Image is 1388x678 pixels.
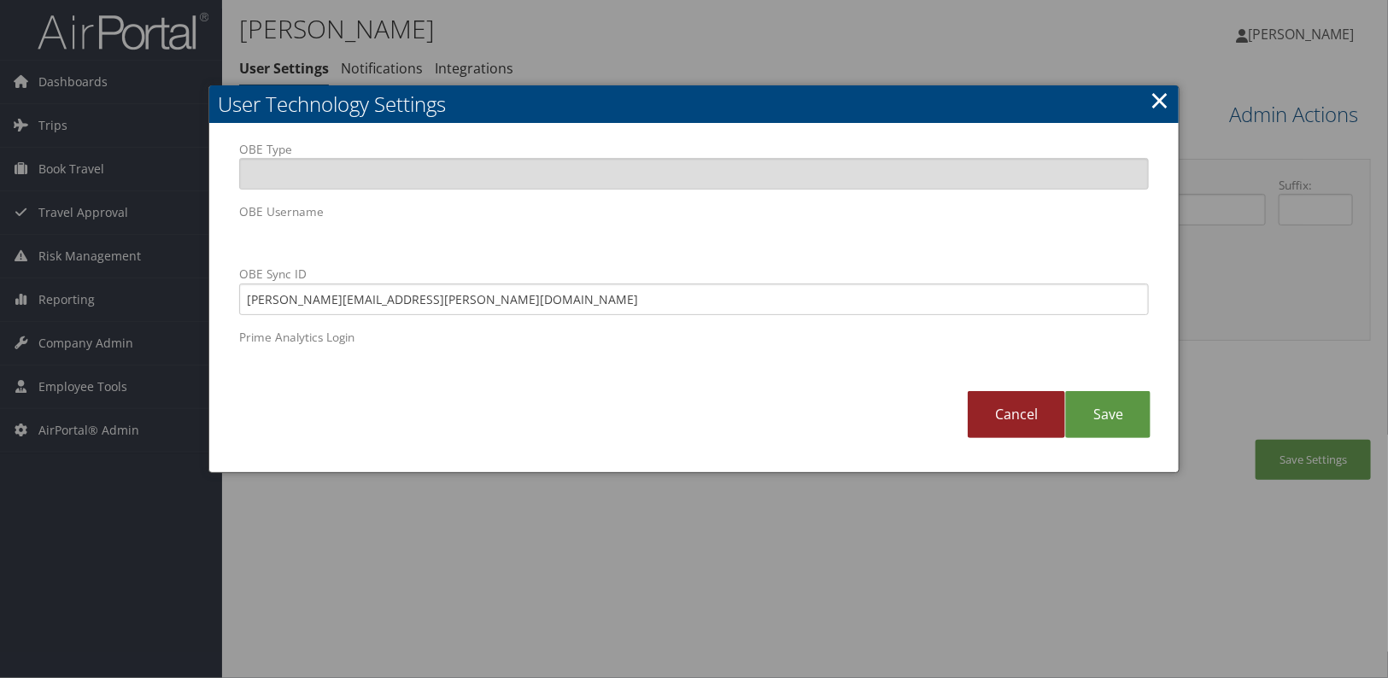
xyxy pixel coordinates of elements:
[209,85,1180,123] h2: User Technology Settings
[1065,391,1151,438] a: Save
[968,391,1065,438] a: Cancel
[239,283,1150,315] input: OBE Sync ID
[239,203,1150,252] label: OBE Username
[239,141,1150,190] label: OBE Type
[239,158,1150,190] input: OBE Type
[239,266,1150,314] label: OBE Sync ID
[1150,83,1169,117] a: Close
[239,329,1150,377] label: Prime Analytics Login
